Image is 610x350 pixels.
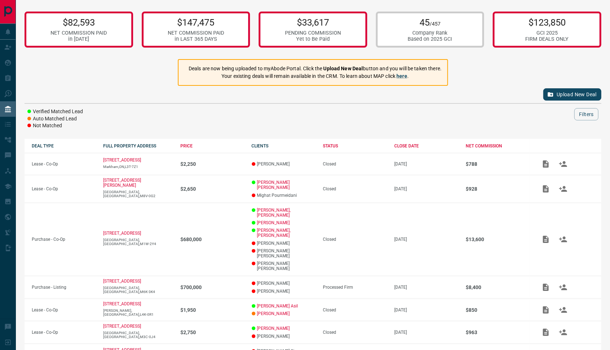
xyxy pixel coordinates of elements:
span: Match Clients [554,307,572,312]
span: Add / View Documents [537,307,554,312]
p: [GEOGRAPHIC_DATA],[GEOGRAPHIC_DATA],M3C-0J4 [103,331,173,339]
a: [STREET_ADDRESS] [103,158,141,163]
div: GCI 2025 [526,30,569,36]
p: $123,850 [526,17,569,28]
p: [DATE] [394,237,458,242]
p: $147,475 [168,17,224,28]
a: [PERSON_NAME] Asil [257,304,298,309]
div: NET COMMISSION PAID [51,30,107,36]
a: here [396,73,407,79]
span: Match Clients [554,236,572,242]
span: /457 [430,21,440,27]
a: [STREET_ADDRESS] [103,324,141,329]
p: Mighat Pourmeidani [252,193,316,198]
p: [PERSON_NAME],[GEOGRAPHIC_DATA],L4K-0R1 [103,309,173,316]
p: [PERSON_NAME] [PERSON_NAME] [252,261,316,271]
p: $963 [466,329,530,335]
button: Filters [574,108,598,120]
span: Add / View Documents [537,236,554,242]
div: in LAST 365 DAYS [168,36,224,42]
div: Based on 2025 GCI [408,36,452,42]
p: 45 [408,17,452,28]
div: STATUS [323,143,387,149]
div: Closed [323,186,387,191]
p: [PERSON_NAME] [252,334,316,339]
li: Verified Matched Lead [27,108,83,115]
p: Purchase - Co-Op [32,237,96,242]
p: $788 [466,161,530,167]
p: $2,250 [180,161,245,167]
span: Match Clients [554,161,572,166]
p: [DATE] [394,330,458,335]
button: Upload New Deal [543,88,601,101]
p: $2,750 [180,329,245,335]
div: Yet to Be Paid [285,36,341,42]
a: [PERSON_NAME],[PERSON_NAME] [257,228,316,238]
div: CLIENTS [252,143,316,149]
p: Purchase - Listing [32,285,96,290]
p: Lease - Co-Op [32,161,96,167]
p: Lease - Co-Op [32,307,96,313]
a: [PERSON_NAME] [257,326,290,331]
p: [GEOGRAPHIC_DATA],[GEOGRAPHIC_DATA],M8V-0G2 [103,190,173,198]
p: $680,000 [180,236,245,242]
p: Lease - Co-Op [32,330,96,335]
p: $928 [466,186,530,192]
a: [STREET_ADDRESS] [103,279,141,284]
div: Closed [323,161,387,167]
div: PENDING COMMISSION [285,30,341,36]
p: [GEOGRAPHIC_DATA],[GEOGRAPHIC_DATA],M1W-2Y4 [103,238,173,246]
span: Add / View Documents [537,161,554,166]
p: [PERSON_NAME] [252,161,316,167]
div: NET COMMISSION PAID [168,30,224,36]
p: [STREET_ADDRESS] [103,301,141,306]
li: Auto Matched Lead [27,115,83,123]
p: [PERSON_NAME] [252,241,316,246]
p: $82,593 [51,17,107,28]
a: [PERSON_NAME] [257,220,290,225]
span: Match Clients [554,329,572,335]
p: [PERSON_NAME] [PERSON_NAME] [252,248,316,258]
a: [PERSON_NAME] [257,311,290,316]
p: [DATE] [394,161,458,167]
p: Markham,ON,L3T-7Z1 [103,165,173,169]
p: $33,617 [285,17,341,28]
span: Match Clients [554,284,572,289]
p: [GEOGRAPHIC_DATA],[GEOGRAPHIC_DATA],M6K-3K4 [103,286,173,294]
p: $1,950 [180,307,245,313]
p: $8,400 [466,284,530,290]
div: Closed [323,237,387,242]
div: FIRM DEALS ONLY [526,36,569,42]
strong: Upload New Deal [324,66,363,71]
div: in [DATE] [51,36,107,42]
p: [DATE] [394,307,458,313]
p: [PERSON_NAME] [252,281,316,286]
p: $850 [466,307,530,313]
p: [DATE] [394,285,458,290]
p: Deals are now being uploaded to myAbode Portal. Click the button and you will be taken there. [189,65,442,72]
div: Processed Firm [323,285,387,290]
div: PRICE [180,143,245,149]
p: [DATE] [394,186,458,191]
a: [STREET_ADDRESS][PERSON_NAME] [103,178,141,188]
p: Lease - Co-Op [32,186,96,191]
p: $13,600 [466,236,530,242]
div: Company Rank [408,30,452,36]
span: Add / View Documents [537,186,554,191]
p: Your existing deals will remain available in the CRM. To learn about MAP click . [189,72,442,80]
span: Add / View Documents [537,284,554,289]
p: [PERSON_NAME] [252,289,316,294]
div: Closed [323,330,387,335]
p: $2,650 [180,186,245,192]
a: [PERSON_NAME],[PERSON_NAME] [257,208,316,218]
a: [PERSON_NAME] [PERSON_NAME] [257,180,316,190]
div: NET COMMISSION [466,143,530,149]
li: Not Matched [27,122,83,129]
div: DEAL TYPE [32,143,96,149]
a: [STREET_ADDRESS] [103,231,141,236]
